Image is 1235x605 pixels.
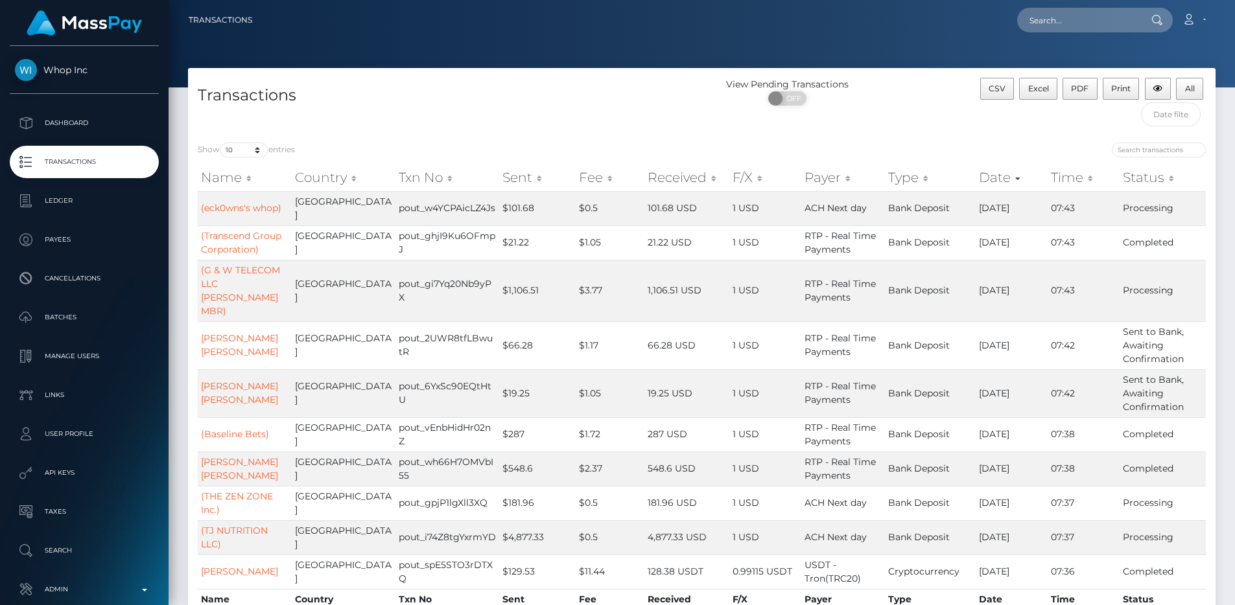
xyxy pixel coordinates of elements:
th: Time: activate to sort column ascending [1048,165,1120,190]
td: 07:37 [1048,486,1120,520]
span: RTP - Real Time Payments [805,230,876,255]
span: USDT - Tron(TRC20) [805,559,861,584]
td: $1.17 [576,321,644,369]
td: $66.28 [499,321,576,369]
td: pout_2UWR8tfLBwutR [395,321,499,369]
td: Bank Deposit [885,191,976,225]
a: (TJ NUTRITION LLC) [201,525,268,550]
td: $1.05 [576,369,644,417]
span: RTP - Real Time Payments [805,456,876,481]
td: 1 USD [729,225,801,260]
td: [GEOGRAPHIC_DATA] [292,191,395,225]
span: ACH Next day [805,531,867,543]
a: Ledger [10,185,159,217]
td: [DATE] [976,417,1048,451]
td: $11.44 [576,554,644,589]
td: 1 USD [729,417,801,451]
a: (Baseline Bets) [201,428,269,440]
th: Status: activate to sort column ascending [1120,165,1206,190]
td: Processing [1120,191,1206,225]
td: 1,106.51 USD [644,260,729,321]
td: [DATE] [976,260,1048,321]
p: Ledger [15,191,154,211]
td: [GEOGRAPHIC_DATA] [292,417,395,451]
td: 101.68 USD [644,191,729,225]
p: Search [15,541,154,560]
td: Completed [1120,451,1206,486]
td: Bank Deposit [885,417,976,451]
th: Txn No: activate to sort column ascending [395,165,499,190]
th: F/X: activate to sort column ascending [729,165,801,190]
p: API Keys [15,463,154,483]
td: $1.72 [576,417,644,451]
input: Search... [1017,8,1139,32]
td: [GEOGRAPHIC_DATA] [292,520,395,554]
a: Taxes [10,496,159,528]
img: MassPay Logo [27,10,142,36]
span: Excel [1028,84,1049,93]
td: [GEOGRAPHIC_DATA] [292,321,395,369]
td: 66.28 USD [644,321,729,369]
td: pout_gi7Yq20Nb9yPX [395,260,499,321]
td: 07:42 [1048,369,1120,417]
span: RTP - Real Time Payments [805,422,876,447]
button: All [1176,78,1203,100]
td: $0.5 [576,520,644,554]
td: pout_gpjP1lgXll3XQ [395,486,499,520]
td: 07:43 [1048,260,1120,321]
th: Date: activate to sort column ascending [976,165,1048,190]
td: [DATE] [976,321,1048,369]
button: CSV [980,78,1015,100]
td: [DATE] [976,554,1048,589]
td: pout_i74Z8tgYxrmYD [395,520,499,554]
td: 19.25 USD [644,369,729,417]
td: 1 USD [729,451,801,486]
span: RTP - Real Time Payments [805,278,876,303]
td: Completed [1120,554,1206,589]
td: 21.22 USD [644,225,729,260]
button: PDF [1063,78,1098,100]
td: $181.96 [499,486,576,520]
a: [PERSON_NAME] [201,565,278,577]
td: Processing [1120,486,1206,520]
p: Cancellations [15,269,154,288]
td: $0.5 [576,191,644,225]
td: Processing [1120,260,1206,321]
th: Name: activate to sort column ascending [198,165,292,190]
td: [GEOGRAPHIC_DATA] [292,260,395,321]
td: $0.5 [576,486,644,520]
th: Payer: activate to sort column ascending [801,165,885,190]
td: 1 USD [729,520,801,554]
span: ACH Next day [805,202,867,214]
td: Bank Deposit [885,486,976,520]
td: Bank Deposit [885,451,976,486]
td: $101.68 [499,191,576,225]
p: User Profile [15,424,154,444]
td: $1,106.51 [499,260,576,321]
input: Search transactions [1112,143,1206,157]
a: [PERSON_NAME] [PERSON_NAME] [201,332,278,358]
input: Date filter [1141,102,1201,126]
a: Links [10,379,159,411]
td: [GEOGRAPHIC_DATA] [292,554,395,589]
p: Payees [15,230,154,249]
span: PDF [1071,84,1088,93]
td: Bank Deposit [885,225,976,260]
td: $4,877.33 [499,520,576,554]
a: (G & W TELECOM LLC [PERSON_NAME] MBR) [201,264,280,317]
td: pout_w4YCPAicLZ4Js [395,191,499,225]
a: Manage Users [10,340,159,372]
span: ACH Next day [805,497,867,508]
p: Manage Users [15,347,154,366]
a: Payees [10,223,159,256]
td: $1.05 [576,225,644,260]
td: $3.77 [576,260,644,321]
td: [GEOGRAPHIC_DATA] [292,451,395,486]
td: [GEOGRAPHIC_DATA] [292,225,395,260]
td: 128.38 USDT [644,554,729,589]
td: $287 [499,417,576,451]
td: 07:38 [1048,451,1120,486]
td: pout_spE5STO3rDTXQ [395,554,499,589]
span: CSV [989,84,1006,93]
th: Country: activate to sort column ascending [292,165,395,190]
